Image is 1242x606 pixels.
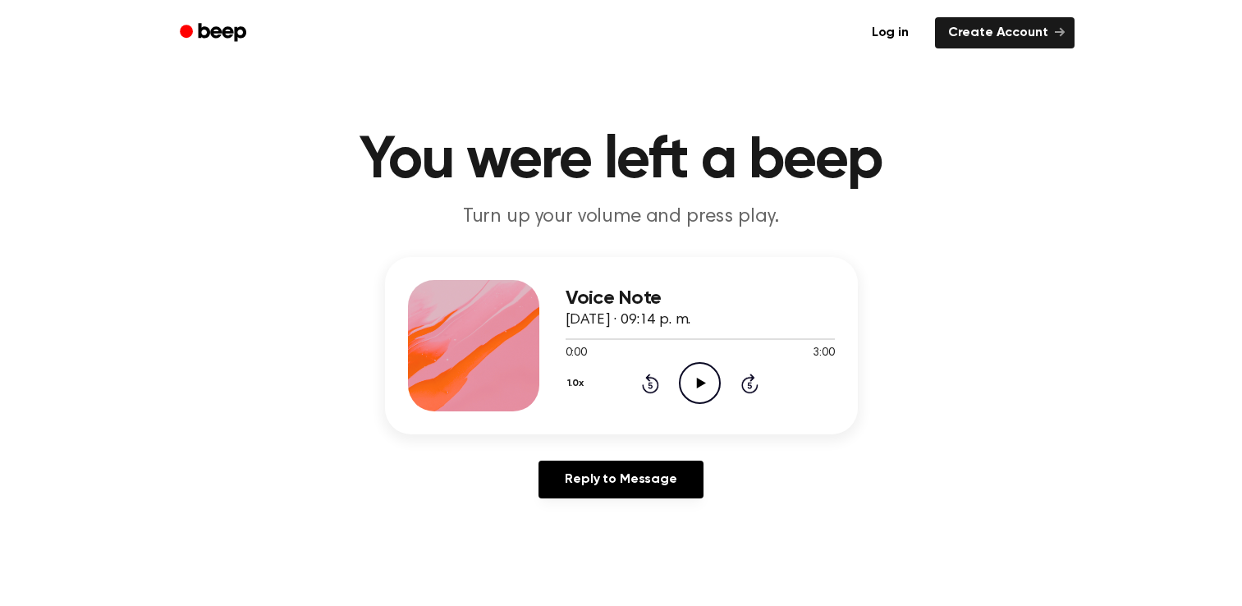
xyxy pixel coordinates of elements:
p: Turn up your volume and press play. [306,204,937,231]
h3: Voice Note [566,287,835,310]
a: Reply to Message [539,461,703,498]
a: Create Account [935,17,1075,48]
a: Beep [168,17,261,49]
button: 1.0x [566,370,590,397]
span: 0:00 [566,345,587,362]
span: 3:00 [813,345,834,362]
a: Log in [855,14,925,52]
h1: You were left a beep [201,131,1042,191]
span: [DATE] · 09:14 p. m. [566,313,691,328]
